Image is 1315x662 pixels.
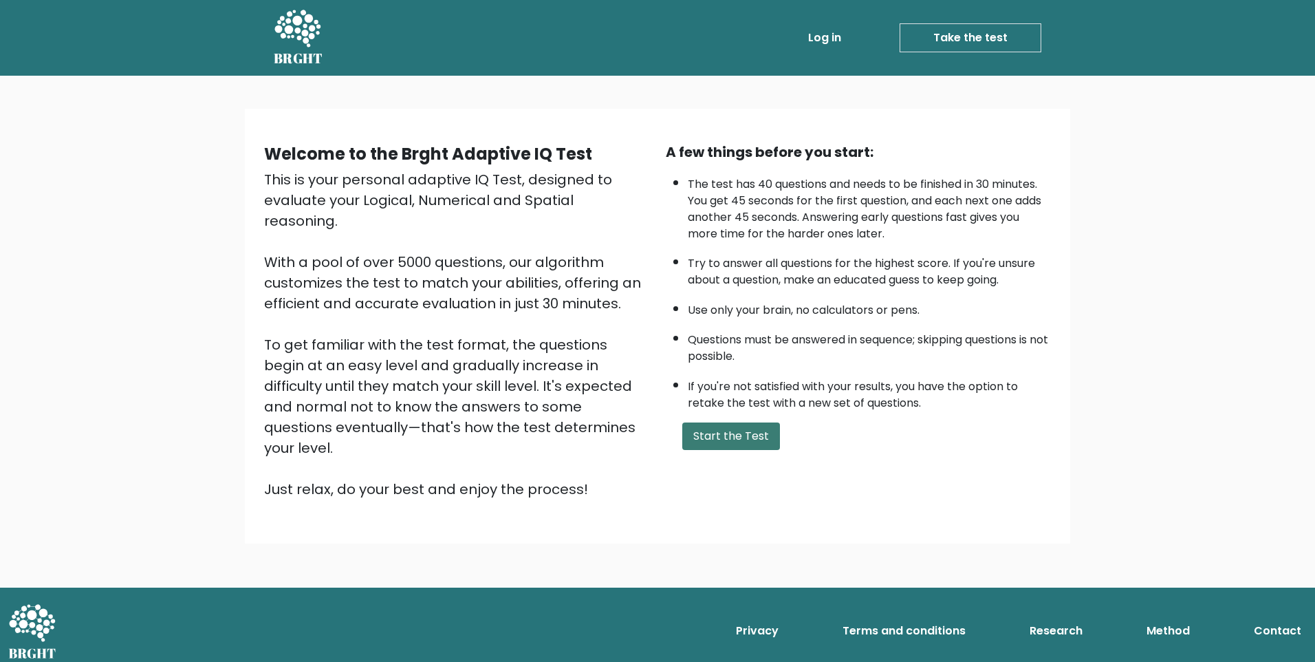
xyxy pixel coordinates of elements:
[682,423,780,450] button: Start the Test
[688,325,1051,365] li: Questions must be answered in sequence; skipping questions is not possible.
[803,24,847,52] a: Log in
[730,617,784,645] a: Privacy
[1024,617,1088,645] a: Research
[1141,617,1195,645] a: Method
[264,169,649,500] div: This is your personal adaptive IQ Test, designed to evaluate your Logical, Numerical and Spatial ...
[688,372,1051,412] li: If you're not satisfied with your results, you have the option to retake the test with a new set ...
[688,248,1051,288] li: Try to answer all questions for the highest score. If you're unsure about a question, make an edu...
[274,6,323,70] a: BRGHT
[666,142,1051,162] div: A few things before you start:
[900,23,1041,52] a: Take the test
[688,169,1051,242] li: The test has 40 questions and needs to be finished in 30 minutes. You get 45 seconds for the firs...
[688,295,1051,319] li: Use only your brain, no calculators or pens.
[837,617,971,645] a: Terms and conditions
[264,142,592,165] b: Welcome to the Brght Adaptive IQ Test
[1248,617,1307,645] a: Contact
[274,50,323,67] h5: BRGHT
